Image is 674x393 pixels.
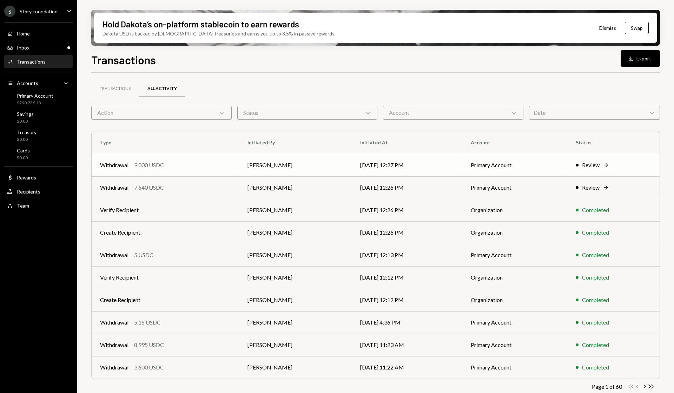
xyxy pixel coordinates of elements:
td: Primary Account [462,154,567,176]
td: [DATE] 11:23 AM [352,334,463,356]
div: Primary Account [17,93,53,99]
div: S [4,6,15,17]
a: Home [4,27,73,40]
div: Completed [582,228,609,237]
div: Review [582,183,600,192]
button: Swap [625,22,649,34]
td: Primary Account [462,244,567,266]
td: Create Recipient [92,221,239,244]
th: Account [462,131,567,154]
td: Verify Recipient [92,266,239,289]
a: Rewards [4,171,73,184]
div: 5 USDC [134,251,153,259]
div: 9,000 USDC [134,161,164,169]
td: [PERSON_NAME] [239,311,352,334]
div: Status [237,106,378,120]
td: [DATE] 12:26 PM [352,221,463,244]
div: $0.00 [17,118,34,124]
td: [PERSON_NAME] [239,154,352,176]
td: [DATE] 12:13 PM [352,244,463,266]
div: Transactions [100,86,131,92]
div: Completed [582,251,609,259]
div: Withdrawal [100,318,128,327]
td: [PERSON_NAME] [239,289,352,311]
div: Story Foundation [20,8,58,14]
div: Hold Dakota’s on-platform stablecoin to earn rewards [103,18,299,30]
td: [DATE] 12:26 PM [352,199,463,221]
a: Recipients [4,185,73,198]
td: Primary Account [462,334,567,356]
td: [DATE] 4:36 PM [352,311,463,334]
a: Cards$0.00 [4,145,73,162]
td: [DATE] 12:27 PM [352,154,463,176]
div: Team [17,203,29,209]
div: Page 1 of 60 [592,383,622,390]
div: Withdrawal [100,161,128,169]
div: $0.00 [17,155,30,161]
td: [DATE] 12:26 PM [352,176,463,199]
div: Completed [582,341,609,349]
div: $290,736.13 [17,100,53,106]
td: [PERSON_NAME] [239,334,352,356]
div: 3,600 USDC [134,363,164,372]
div: Withdrawal [100,363,128,372]
div: Completed [582,273,609,282]
td: [DATE] 11:22 AM [352,356,463,379]
a: All Activity [139,80,185,98]
div: Date [529,106,660,120]
div: Rewards [17,175,36,181]
td: [PERSON_NAME] [239,176,352,199]
h1: Transactions [91,53,156,67]
td: Organization [462,221,567,244]
div: Home [17,31,30,37]
td: Organization [462,289,567,311]
div: Completed [582,318,609,327]
div: Completed [582,296,609,304]
a: Team [4,199,73,212]
div: Savings [17,111,34,117]
div: Accounts [17,80,38,86]
div: Inbox [17,45,29,51]
td: Verify Recipient [92,199,239,221]
div: Withdrawal [100,251,128,259]
td: Primary Account [462,311,567,334]
td: Primary Account [462,176,567,199]
td: Primary Account [462,356,567,379]
button: Export [621,50,660,67]
div: Recipients [17,189,40,195]
div: Completed [582,206,609,214]
div: 7,640 USDC [134,183,164,192]
td: [DATE] 12:12 PM [352,289,463,311]
td: [PERSON_NAME] [239,266,352,289]
a: Transactions [4,55,73,68]
td: [DATE] 12:12 PM [352,266,463,289]
div: Action [91,106,232,120]
td: Organization [462,266,567,289]
th: Initiated By [239,131,352,154]
div: Withdrawal [100,183,128,192]
td: [PERSON_NAME] [239,356,352,379]
a: Accounts [4,77,73,89]
td: Organization [462,199,567,221]
td: [PERSON_NAME] [239,221,352,244]
button: Dismiss [590,20,625,36]
div: Withdrawal [100,341,128,349]
th: Type [92,131,239,154]
div: 5.16 USDC [134,318,161,327]
td: Create Recipient [92,289,239,311]
th: Initiated At [352,131,463,154]
div: Completed [582,363,609,372]
div: Dakota USD is backed by [DEMOGRAPHIC_DATA] treasuries and earns you up to 3.5% in passive rewards. [103,30,336,37]
div: Cards [17,148,30,153]
div: 8,995 USDC [134,341,164,349]
div: $0.00 [17,137,37,143]
div: Account [383,106,523,120]
a: Savings$0.00 [4,109,73,126]
th: Status [567,131,660,154]
div: Treasury [17,129,37,135]
div: All Activity [147,86,177,92]
div: Transactions [17,59,46,65]
a: Transactions [91,80,139,98]
td: [PERSON_NAME] [239,244,352,266]
td: [PERSON_NAME] [239,199,352,221]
